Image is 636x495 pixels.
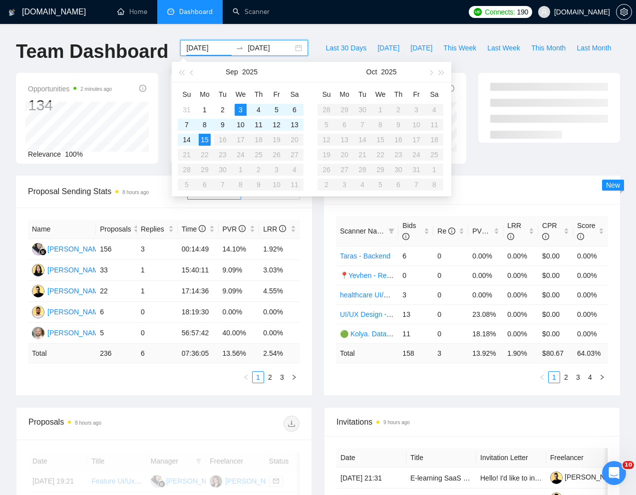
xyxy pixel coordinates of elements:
[577,222,596,241] span: Score
[406,448,476,468] th: Title
[573,246,608,265] td: 0.00%
[253,119,265,131] div: 11
[196,102,214,117] td: 2025-09-01
[268,102,286,117] td: 2025-09-05
[137,281,178,302] td: 1
[288,371,300,383] button: right
[560,371,572,383] li: 2
[137,260,178,281] td: 1
[398,265,433,285] td: 0
[542,233,549,240] span: info-circle
[517,6,528,17] span: 190
[271,119,283,131] div: 12
[32,327,44,339] img: MK
[542,222,557,241] span: CPR
[538,246,573,265] td: $0.00
[340,330,447,338] a: 🟢 Kolya. Data Engineer - General
[286,102,304,117] td: 2025-09-06
[573,324,608,343] td: 0.00%
[264,371,276,383] li: 2
[617,8,632,16] span: setting
[336,184,608,196] span: Scanner Breakdown
[28,344,96,363] td: Total
[226,62,238,82] button: Sep
[236,44,244,52] span: swap-right
[232,86,250,102] th: We
[96,344,137,363] td: 236
[383,420,410,425] time: 9 hours ago
[398,304,433,324] td: 13
[503,304,538,324] td: 0.00%
[541,8,548,15] span: user
[318,86,335,102] th: Su
[448,228,455,235] span: info-circle
[526,40,571,56] button: This Month
[271,104,283,116] div: 5
[286,86,304,102] th: Sa
[336,343,398,363] td: Total
[571,40,617,56] button: Last Month
[96,260,137,281] td: 33
[178,302,219,323] td: 18:19:30
[178,281,219,302] td: 17:14:36
[531,42,566,53] span: This Month
[485,6,515,17] span: Connects:
[377,42,399,53] span: [DATE]
[268,86,286,102] th: Fr
[289,104,301,116] div: 6
[178,323,219,344] td: 56:57:42
[573,343,608,363] td: 64.03 %
[366,62,377,82] button: Oct
[28,150,61,158] span: Relevance
[398,285,433,304] td: 3
[75,420,101,426] time: 8 hours ago
[196,117,214,132] td: 2025-09-08
[398,324,433,343] td: 11
[199,134,211,146] div: 15
[503,285,538,304] td: 0.00%
[503,324,538,343] td: 0.00%
[406,468,476,489] td: E-learning SaaS Platform Developer Needed
[243,374,249,380] span: left
[214,117,232,132] td: 2025-09-09
[28,96,112,115] div: 134
[388,228,394,234] span: filter
[137,302,178,323] td: 0
[265,372,276,383] a: 2
[573,304,608,324] td: 0.00%
[402,222,416,241] span: Bids
[250,117,268,132] td: 2025-09-11
[240,371,252,383] li: Previous Page
[259,239,300,260] td: 1.92%
[276,371,288,383] li: 3
[214,102,232,117] td: 2025-09-02
[122,190,149,195] time: 8 hours ago
[219,260,260,281] td: 9.09%
[398,343,433,363] td: 158
[425,86,443,102] th: Sa
[182,225,206,233] span: Time
[596,371,608,383] button: right
[291,374,297,380] span: right
[340,291,481,299] a: healthcare UI/UX Design - [PERSON_NAME]
[288,371,300,383] li: Next Page
[536,371,548,383] button: left
[259,281,300,302] td: 4.55%
[503,246,538,265] td: 0.00%
[214,86,232,102] th: Tu
[585,372,596,383] a: 4
[340,310,402,318] a: UI/UX Design - Inna
[137,323,178,344] td: 0
[335,86,353,102] th: Mo
[96,281,137,302] td: 22
[538,304,573,324] td: $0.00
[39,248,46,255] img: gigradar-bm.png
[550,472,563,484] img: c1SzIbEPm00t23SiHkyARVMOmVneCY9unz2SixVBO24ER7hE6G1mrrfMXK5DrmUIab
[599,374,605,380] span: right
[433,246,468,265] td: 0
[253,372,264,383] a: 1
[561,372,572,383] a: 2
[398,246,433,265] td: 6
[433,265,468,285] td: 0
[503,265,538,285] td: 0.00%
